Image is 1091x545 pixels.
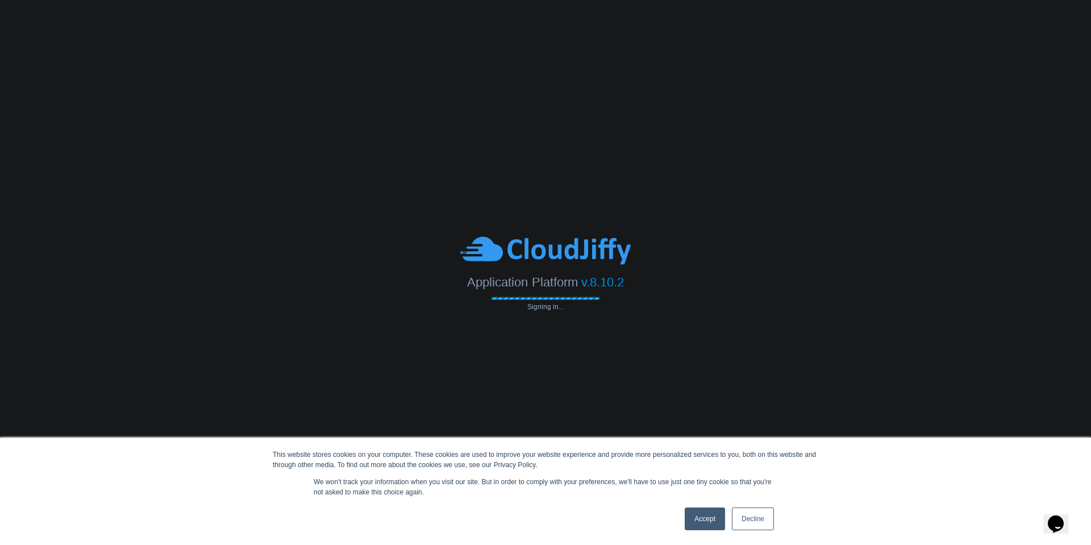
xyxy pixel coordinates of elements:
[581,274,624,289] span: v.8.10.2
[685,507,725,530] a: Accept
[467,274,577,289] span: Application Platform
[732,507,774,530] a: Decline
[1043,500,1080,534] iframe: chat widget
[492,302,599,310] span: Signing in...
[314,477,777,497] p: We won't track your information when you visit our site. But in order to comply with your prefere...
[460,235,631,266] img: CloudJiffy-Blue.svg
[273,450,818,470] div: This website stores cookies on your computer. These cookies are used to improve your website expe...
